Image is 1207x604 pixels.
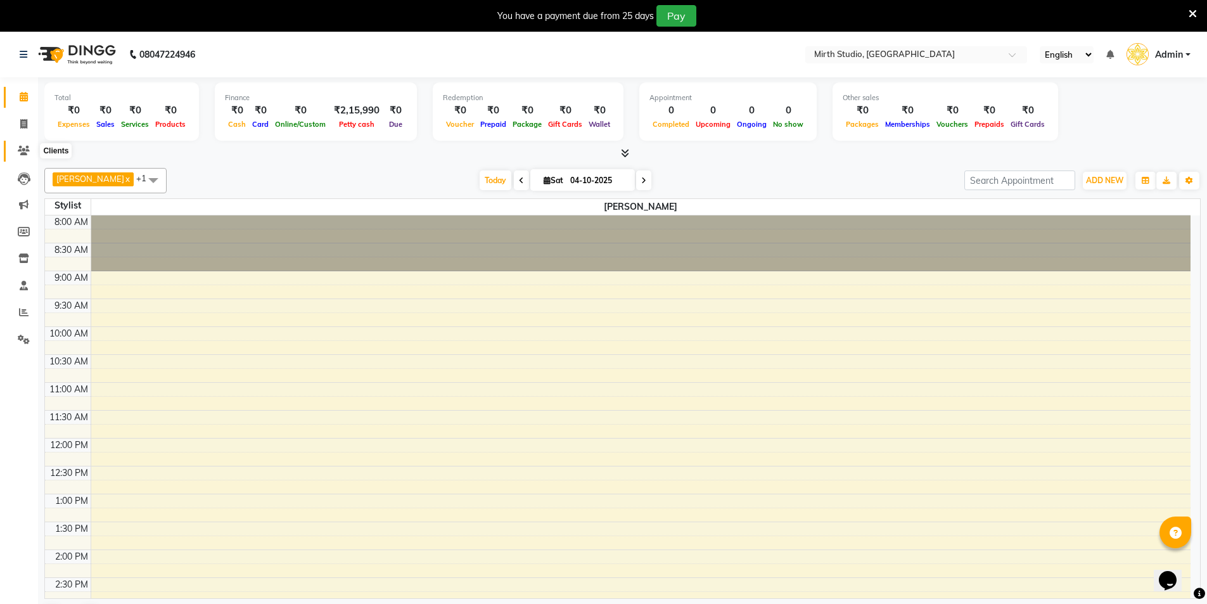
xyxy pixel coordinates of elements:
[225,120,249,129] span: Cash
[136,173,156,183] span: +1
[971,103,1007,118] div: ₹0
[693,120,734,129] span: Upcoming
[545,120,585,129] span: Gift Cards
[770,120,807,129] span: No show
[53,578,91,591] div: 2:30 PM
[53,550,91,563] div: 2:00 PM
[882,103,933,118] div: ₹0
[734,120,770,129] span: Ongoing
[585,120,613,129] span: Wallet
[509,120,545,129] span: Package
[48,466,91,480] div: 12:30 PM
[770,103,807,118] div: 0
[329,103,385,118] div: ₹2,15,990
[93,103,118,118] div: ₹0
[52,243,91,257] div: 8:30 AM
[118,103,152,118] div: ₹0
[93,120,118,129] span: Sales
[53,494,91,508] div: 1:00 PM
[1083,172,1127,190] button: ADD NEW
[53,522,91,536] div: 1:30 PM
[933,120,971,129] span: Vouchers
[47,327,91,340] div: 10:00 AM
[40,143,72,158] div: Clients
[152,103,189,118] div: ₹0
[734,103,770,118] div: 0
[443,103,477,118] div: ₹0
[545,103,585,118] div: ₹0
[47,411,91,424] div: 11:30 AM
[47,355,91,368] div: 10:30 AM
[693,103,734,118] div: 0
[480,170,511,190] span: Today
[656,5,696,27] button: Pay
[443,93,613,103] div: Redemption
[509,103,545,118] div: ₹0
[152,120,189,129] span: Products
[1086,176,1123,185] span: ADD NEW
[56,174,124,184] span: [PERSON_NAME]
[52,299,91,312] div: 9:30 AM
[249,120,272,129] span: Card
[933,103,971,118] div: ₹0
[497,10,654,23] div: You have a payment due from 25 days
[649,120,693,129] span: Completed
[32,37,119,72] img: logo
[1007,120,1048,129] span: Gift Cards
[882,120,933,129] span: Memberships
[385,103,407,118] div: ₹0
[477,103,509,118] div: ₹0
[225,103,249,118] div: ₹0
[1007,103,1048,118] div: ₹0
[124,174,130,184] a: x
[139,37,195,72] b: 08047224946
[386,120,406,129] span: Due
[48,439,91,452] div: 12:00 PM
[47,383,91,396] div: 11:00 AM
[118,120,152,129] span: Services
[45,199,91,212] div: Stylist
[54,103,93,118] div: ₹0
[477,120,509,129] span: Prepaid
[649,93,807,103] div: Appointment
[843,120,882,129] span: Packages
[54,120,93,129] span: Expenses
[964,170,1075,190] input: Search Appointment
[336,120,378,129] span: Petty cash
[272,120,329,129] span: Online/Custom
[443,120,477,129] span: Voucher
[1127,43,1149,65] img: Admin
[971,120,1007,129] span: Prepaids
[225,93,407,103] div: Finance
[566,171,630,190] input: 2025-10-04
[54,93,189,103] div: Total
[1155,48,1183,61] span: Admin
[91,199,1191,215] span: [PERSON_NAME]
[540,176,566,185] span: Sat
[843,93,1048,103] div: Other sales
[585,103,613,118] div: ₹0
[52,215,91,229] div: 8:00 AM
[52,271,91,285] div: 9:00 AM
[1154,553,1194,591] iframe: chat widget
[272,103,329,118] div: ₹0
[843,103,882,118] div: ₹0
[649,103,693,118] div: 0
[249,103,272,118] div: ₹0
